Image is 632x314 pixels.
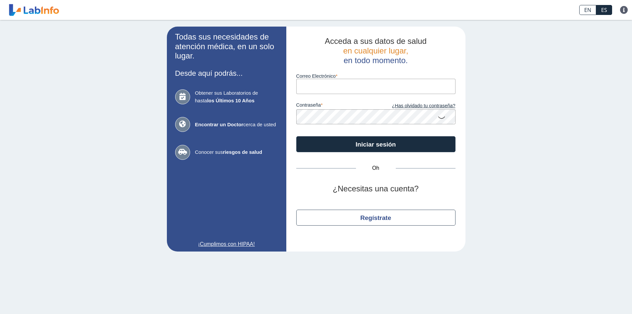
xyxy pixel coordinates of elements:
[195,122,244,127] font: Encontrar un Doctor
[207,98,254,103] font: los Últimos 10 Años
[223,149,262,155] font: riesgos de salud
[175,69,243,77] font: Desde aquí podrás...
[175,32,274,60] font: Todas sus necesidades de atención médica, en un solo lugar.
[296,73,336,79] font: Correo Electrónico
[601,6,607,14] font: ES
[356,141,396,148] font: Iniciar sesión
[195,90,258,103] font: Obtener sus Laboratorios de hasta
[325,37,427,46] font: Acceda a sus datos de salud
[343,46,408,55] font: en cualquier lugar,
[344,56,408,65] font: en todo momento.
[584,6,591,14] font: EN
[296,210,456,226] button: Regístrate
[243,122,276,127] font: cerca de usted
[376,102,456,110] a: ¿Has olvidado tu contraseña?
[360,214,391,221] font: Regístrate
[296,136,456,152] button: Iniciar sesión
[296,102,321,108] font: contraseña
[392,103,455,108] font: ¿Has olvidado tu contraseña?
[198,241,255,247] font: ¡Cumplimos con HIPAA!
[333,184,419,193] font: ¿Necesitas una cuenta?
[372,165,379,171] font: Oh
[195,149,223,155] font: Conocer sus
